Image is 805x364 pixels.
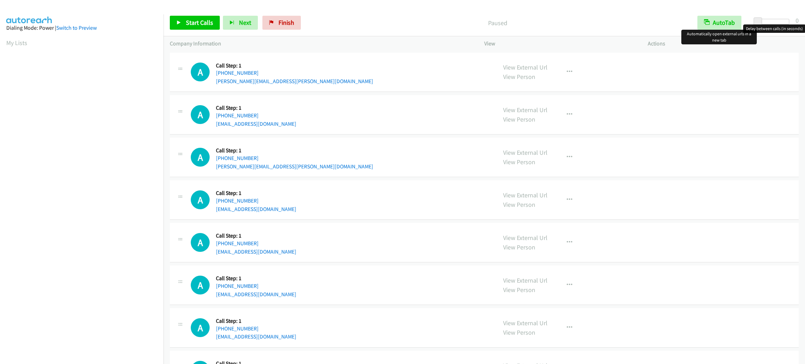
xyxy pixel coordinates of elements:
[216,78,373,85] a: [PERSON_NAME][EMAIL_ADDRESS][PERSON_NAME][DOMAIN_NAME]
[191,318,210,337] h1: A
[216,333,296,340] a: [EMAIL_ADDRESS][DOMAIN_NAME]
[262,16,301,30] a: Finish
[503,73,535,81] a: View Person
[216,147,373,154] h5: Call Step: 1
[191,148,210,167] div: The call is yet to be attempted
[186,19,213,27] span: Start Calls
[216,155,259,161] a: [PHONE_NUMBER]
[191,233,210,252] h1: A
[503,148,547,156] a: View External Url
[503,191,547,199] a: View External Url
[191,190,210,209] div: The call is yet to be attempted
[216,62,373,69] h5: Call Step: 1
[191,105,210,124] div: The call is yet to be attempted
[191,63,210,81] h1: A
[191,63,210,81] div: The call is yet to be attempted
[216,291,296,298] a: [EMAIL_ADDRESS][DOMAIN_NAME]
[503,234,547,242] a: View External Url
[239,19,251,27] span: Next
[216,104,296,111] h5: Call Step: 1
[503,201,535,209] a: View Person
[191,276,210,294] h1: A
[503,276,547,284] a: View External Url
[216,240,259,247] a: [PHONE_NUMBER]
[170,16,220,30] a: Start Calls
[216,70,259,76] a: [PHONE_NUMBER]
[648,39,799,48] p: Actions
[216,283,259,289] a: [PHONE_NUMBER]
[697,16,741,30] button: AutoTab
[191,233,210,252] div: The call is yet to be attempted
[503,106,547,114] a: View External Url
[503,286,535,294] a: View Person
[191,148,210,167] h1: A
[503,319,547,327] a: View External Url
[503,158,535,166] a: View Person
[216,112,259,119] a: [PHONE_NUMBER]
[216,275,296,282] h5: Call Step: 1
[216,232,296,239] h5: Call Step: 1
[503,243,535,251] a: View Person
[796,16,799,25] div: 0
[191,105,210,124] h1: A
[216,318,296,325] h5: Call Step: 1
[56,24,97,31] a: Switch to Preview
[170,39,472,48] p: Company Information
[310,18,685,28] p: Paused
[191,318,210,337] div: The call is yet to be attempted
[216,325,259,332] a: [PHONE_NUMBER]
[216,197,259,204] a: [PHONE_NUMBER]
[216,121,296,127] a: [EMAIL_ADDRESS][DOMAIN_NAME]
[191,276,210,294] div: The call is yet to be attempted
[6,24,157,32] div: Dialing Mode: Power |
[191,190,210,209] h1: A
[484,39,635,48] p: View
[216,190,296,197] h5: Call Step: 1
[681,30,757,44] div: Automatically open external urls in a new tab
[216,163,373,170] a: [PERSON_NAME][EMAIL_ADDRESS][PERSON_NAME][DOMAIN_NAME]
[6,39,27,47] a: My Lists
[216,206,296,212] a: [EMAIL_ADDRESS][DOMAIN_NAME]
[223,16,258,30] button: Next
[278,19,294,27] span: Finish
[503,63,547,71] a: View External Url
[503,328,535,336] a: View Person
[503,115,535,123] a: View Person
[216,248,296,255] a: [EMAIL_ADDRESS][DOMAIN_NAME]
